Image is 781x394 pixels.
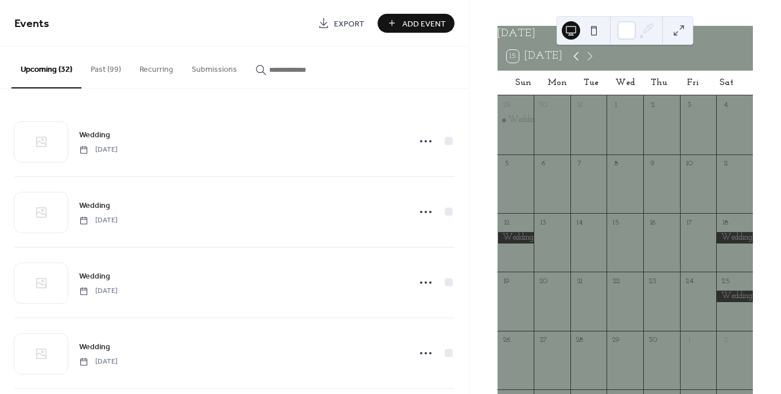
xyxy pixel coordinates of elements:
[611,335,621,345] div: 29
[611,276,621,287] div: 22
[502,159,512,169] div: 5
[684,159,694,169] div: 10
[684,276,694,287] div: 24
[79,145,118,155] span: [DATE]
[502,217,512,227] div: 12
[642,71,676,95] div: Thu
[716,291,753,302] div: Wedding
[79,341,110,353] span: Wedding
[574,276,585,287] div: 21
[508,114,539,126] div: Wedding
[684,335,694,345] div: 1
[611,217,621,227] div: 15
[574,159,585,169] div: 7
[11,47,81,88] button: Upcoming (32)
[710,71,744,95] div: Sat
[498,114,534,126] div: Wedding
[79,200,110,212] span: Wedding
[611,99,621,110] div: 1
[538,99,548,110] div: 30
[541,71,574,95] div: Mon
[502,99,512,110] div: 29
[498,232,534,244] div: Wedding
[79,129,110,141] span: Wedding
[721,99,731,110] div: 4
[309,14,373,33] a: Export
[378,14,454,33] button: Add Event
[574,335,585,345] div: 28
[574,217,585,227] div: 14
[14,13,49,35] span: Events
[79,199,110,212] a: Wedding
[647,276,658,287] div: 23
[647,159,658,169] div: 9
[498,26,753,43] div: [DATE]
[647,99,658,110] div: 2
[502,335,512,345] div: 26
[684,217,694,227] div: 17
[538,159,548,169] div: 6
[334,18,364,30] span: Export
[721,335,731,345] div: 2
[182,47,246,87] button: Submissions
[716,232,753,244] div: Wedding
[647,335,658,345] div: 30
[81,47,130,87] button: Past (99)
[507,71,541,95] div: Sun
[721,159,731,169] div: 11
[130,47,182,87] button: Recurring
[721,217,731,227] div: 18
[721,276,731,287] div: 25
[647,217,658,227] div: 16
[574,71,608,95] div: Tue
[79,286,118,296] span: [DATE]
[79,357,118,367] span: [DATE]
[503,47,567,65] button: 15[DATE]
[79,215,118,226] span: [DATE]
[79,269,110,283] a: Wedding
[684,99,694,110] div: 3
[502,276,512,287] div: 19
[574,99,585,110] div: 31
[611,159,621,169] div: 8
[538,276,548,287] div: 20
[402,18,446,30] span: Add Event
[676,71,710,95] div: Fri
[538,335,548,345] div: 27
[79,340,110,353] a: Wedding
[608,71,642,95] div: Wed
[79,128,110,141] a: Wedding
[79,271,110,283] span: Wedding
[538,217,548,227] div: 13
